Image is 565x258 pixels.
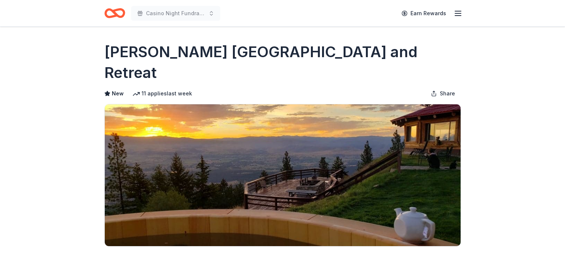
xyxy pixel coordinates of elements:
span: New [112,89,124,98]
h1: [PERSON_NAME] [GEOGRAPHIC_DATA] and Retreat [104,42,461,83]
div: 11 applies last week [133,89,192,98]
span: Casino Night Fundraiser [146,9,205,18]
button: Share [425,86,461,101]
a: Earn Rewards [397,7,451,20]
span: Share [440,89,455,98]
button: Casino Night Fundraiser [131,6,220,21]
img: Image for Downing Mountain Lodge and Retreat [105,104,461,246]
a: Home [104,4,125,22]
